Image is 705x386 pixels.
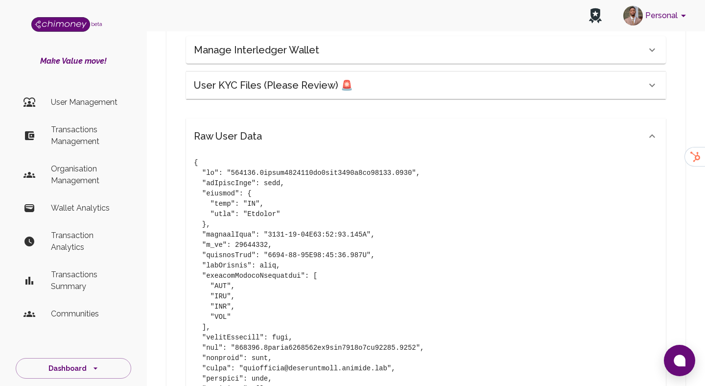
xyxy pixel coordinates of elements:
[619,3,693,28] button: account of current user
[194,77,353,93] h6: User KYC Files (Please Review) 🚨
[51,308,123,320] p: Communities
[51,230,123,253] p: Transaction Analytics
[16,358,131,379] button: Dashboard
[51,96,123,108] p: User Management
[194,42,319,58] h6: Manage Interledger Wallet
[31,17,90,32] img: Logo
[623,6,643,25] img: avatar
[186,36,666,64] div: Manage Interledger Wallet
[51,202,123,214] p: Wallet Analytics
[194,128,262,144] h6: Raw User Data
[51,124,123,147] p: Transactions Management
[186,72,666,99] div: User KYC Files (Please Review) 🚨
[51,269,123,292] p: Transactions Summary
[91,21,102,27] span: beta
[186,119,666,154] div: Raw User Data
[51,163,123,187] p: Organisation Management
[664,345,695,376] button: Open chat window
